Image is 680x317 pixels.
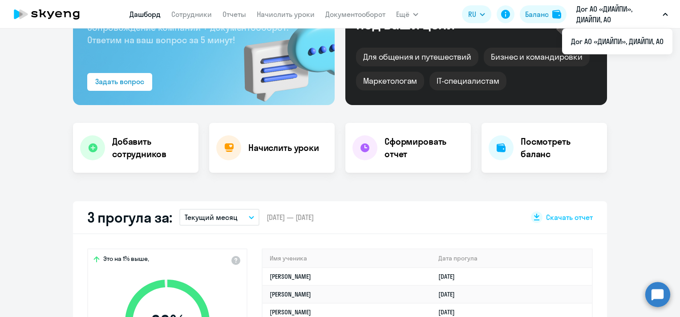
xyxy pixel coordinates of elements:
[576,4,659,25] p: Дог АО «ДИАЙПИ», ДИАЙПИ, АО
[546,212,593,222] span: Скачать отчет
[562,28,672,54] ul: Ещё
[429,72,506,90] div: IT-специалистам
[270,290,311,298] a: [PERSON_NAME]
[179,209,259,226] button: Текущий месяц
[263,249,431,268] th: Имя ученика
[572,4,672,25] button: Дог АО «ДИАЙПИ», ДИАЙПИ, АО
[87,73,152,91] button: Задать вопрос
[325,10,385,19] a: Документооборот
[231,5,335,105] img: bg-img
[431,249,592,268] th: Дата прогула
[385,135,464,160] h4: Сформировать отчет
[248,142,319,154] h4: Начислить уроки
[267,212,314,222] span: [DATE] — [DATE]
[396,5,418,23] button: Ещё
[356,1,508,32] div: Курсы английского под ваши цели
[270,308,311,316] a: [PERSON_NAME]
[438,290,462,298] a: [DATE]
[103,255,149,265] span: Это на 1% выше,
[171,10,212,19] a: Сотрудники
[223,10,246,19] a: Отчеты
[552,10,561,19] img: balance
[87,208,172,226] h2: 3 прогула за:
[438,308,462,316] a: [DATE]
[462,5,491,23] button: RU
[396,9,409,20] span: Ещё
[525,9,549,20] div: Баланс
[438,272,462,280] a: [DATE]
[356,72,424,90] div: Маркетологам
[130,10,161,19] a: Дашборд
[112,135,191,160] h4: Добавить сотрудников
[95,76,144,87] div: Задать вопрос
[520,5,567,23] button: Балансbalance
[356,48,478,66] div: Для общения и путешествий
[468,9,476,20] span: RU
[521,135,600,160] h4: Посмотреть баланс
[257,10,315,19] a: Начислить уроки
[270,272,311,280] a: [PERSON_NAME]
[484,48,590,66] div: Бизнес и командировки
[185,212,238,223] p: Текущий месяц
